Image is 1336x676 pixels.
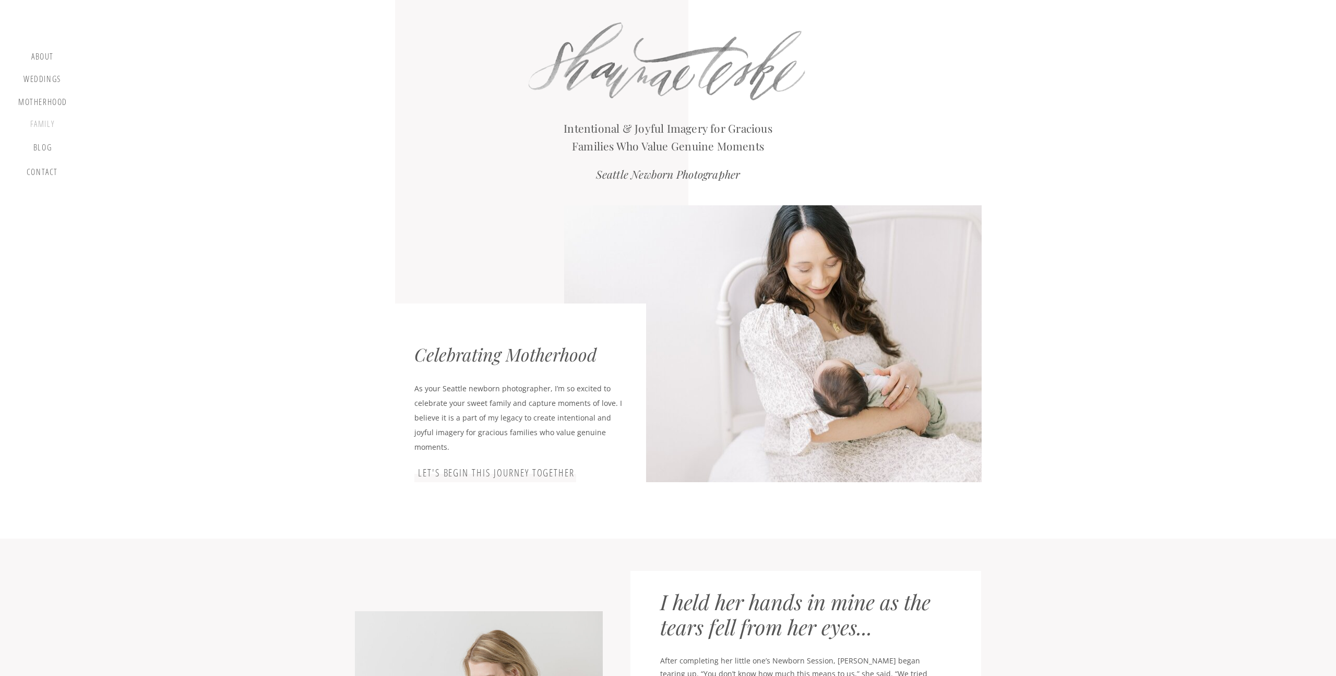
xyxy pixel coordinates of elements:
[414,381,625,443] p: As your Seattle newborn photographer, I’m so excited to celebrate your sweet family and capture m...
[22,74,62,87] a: Weddings
[596,167,741,181] i: Seattle Newborn Photographer
[25,167,60,181] a: contact
[22,119,62,133] a: Family
[660,589,946,642] h2: I held her hands in mine as the tears fell from her eyes...
[27,143,58,157] a: blog
[416,467,577,480] a: let's begin this journey together
[18,97,67,109] a: motherhood
[27,52,58,64] a: about
[552,120,784,154] h2: Intentional & Joyful Imagery for Gracious Families Who Value Genuine Moments
[414,344,624,374] div: Celebrating Motherhood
